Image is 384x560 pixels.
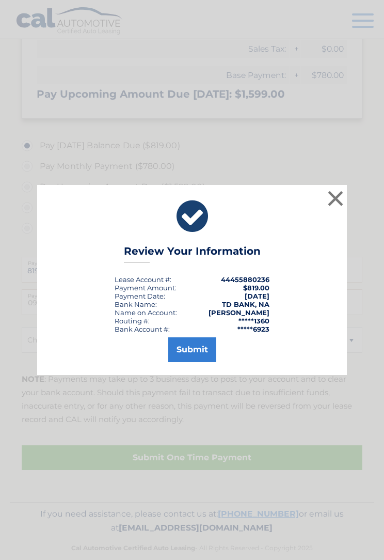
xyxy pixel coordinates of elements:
span: $819.00 [243,284,269,292]
div: Routing #: [115,317,150,325]
button: Submit [168,337,216,362]
div: Name on Account: [115,308,177,317]
div: Bank Account #: [115,325,170,333]
strong: 44455880236 [221,275,269,284]
div: Payment Amount: [115,284,177,292]
strong: [PERSON_NAME] [209,308,269,317]
div: Bank Name: [115,300,157,308]
span: Payment Date [115,292,164,300]
button: × [325,188,346,209]
div: Lease Account #: [115,275,171,284]
strong: TD BANK, NA [222,300,269,308]
div: : [115,292,165,300]
span: [DATE] [245,292,269,300]
h3: Review Your Information [124,245,261,263]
